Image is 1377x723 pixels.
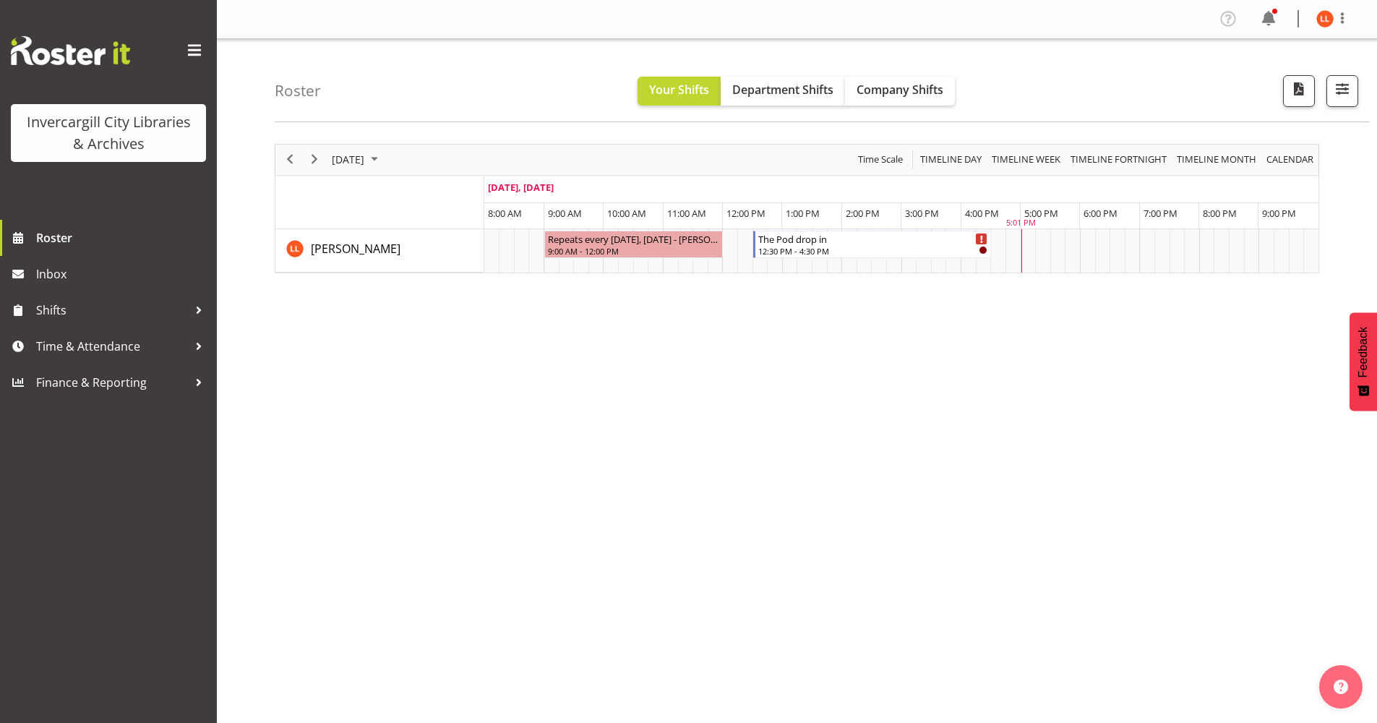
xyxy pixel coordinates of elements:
span: 1:00 PM [786,207,820,220]
span: 4:00 PM [965,207,999,220]
button: Department Shifts [721,77,845,106]
div: Invercargill City Libraries & Archives [25,111,192,155]
span: 2:00 PM [846,207,880,220]
span: Department Shifts [732,82,833,98]
div: Repeats every [DATE], [DATE] - [PERSON_NAME] [548,231,719,246]
span: Roster [36,227,210,249]
span: [DATE], [DATE] [488,181,554,194]
span: calendar [1265,150,1315,168]
span: Feedback [1357,327,1370,377]
button: Download a PDF of the roster for the current day [1283,75,1315,107]
button: Timeline Month [1175,150,1259,168]
button: Fortnight [1068,150,1170,168]
div: The Pod drop in [758,231,988,246]
button: Time Scale [856,150,906,168]
span: Finance & Reporting [36,372,188,393]
table: Timeline Day of October 2, 2025 [484,229,1318,273]
div: October 2, 2025 [327,145,387,175]
span: 8:00 PM [1203,207,1237,220]
button: October 2025 [330,150,385,168]
span: Timeline Month [1175,150,1258,168]
button: Your Shifts [638,77,721,106]
button: Company Shifts [845,77,955,106]
span: 9:00 PM [1262,207,1296,220]
div: 9:00 AM - 12:00 PM [548,245,719,257]
span: 10:00 AM [607,207,646,220]
button: Next [305,150,325,168]
span: 9:00 AM [548,207,582,220]
button: Month [1264,150,1316,168]
div: Timeline Day of October 2, 2025 [275,144,1319,273]
span: 3:00 PM [905,207,939,220]
button: Previous [280,150,300,168]
button: Timeline Day [918,150,985,168]
td: Lynette Lockett resource [275,229,484,273]
div: 12:30 PM - 4:30 PM [758,245,988,257]
span: 7:00 PM [1144,207,1177,220]
img: Rosterit website logo [11,36,130,65]
span: Timeline Fortnight [1069,150,1168,168]
span: Your Shifts [649,82,709,98]
a: [PERSON_NAME] [311,240,400,257]
span: 11:00 AM [667,207,706,220]
span: Timeline Day [919,150,983,168]
span: Time Scale [857,150,904,168]
span: Time & Attendance [36,335,188,357]
div: next period [302,145,327,175]
button: Filter Shifts [1326,75,1358,107]
h4: Roster [275,82,321,99]
span: Timeline Week [990,150,1062,168]
span: 6:00 PM [1084,207,1118,220]
span: Company Shifts [857,82,943,98]
span: 12:00 PM [726,207,765,220]
span: [PERSON_NAME] [311,241,400,257]
div: previous period [278,145,302,175]
span: Inbox [36,263,210,285]
span: Shifts [36,299,188,321]
span: 8:00 AM [488,207,522,220]
div: Lynette Lockett"s event - Repeats every thursday, friday - Lynette Lockett Begin From Thursday, O... [544,231,723,258]
button: Feedback - Show survey [1350,312,1377,411]
div: Lynette Lockett"s event - The Pod drop in Begin From Thursday, October 2, 2025 at 12:30:00 PM GMT... [753,231,992,258]
button: Timeline Week [990,150,1063,168]
img: help-xxl-2.png [1334,680,1348,694]
span: 5:00 PM [1024,207,1058,220]
img: lynette-lockett11677.jpg [1316,10,1334,27]
div: 5:01 PM [1006,217,1036,229]
span: [DATE] [330,150,366,168]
